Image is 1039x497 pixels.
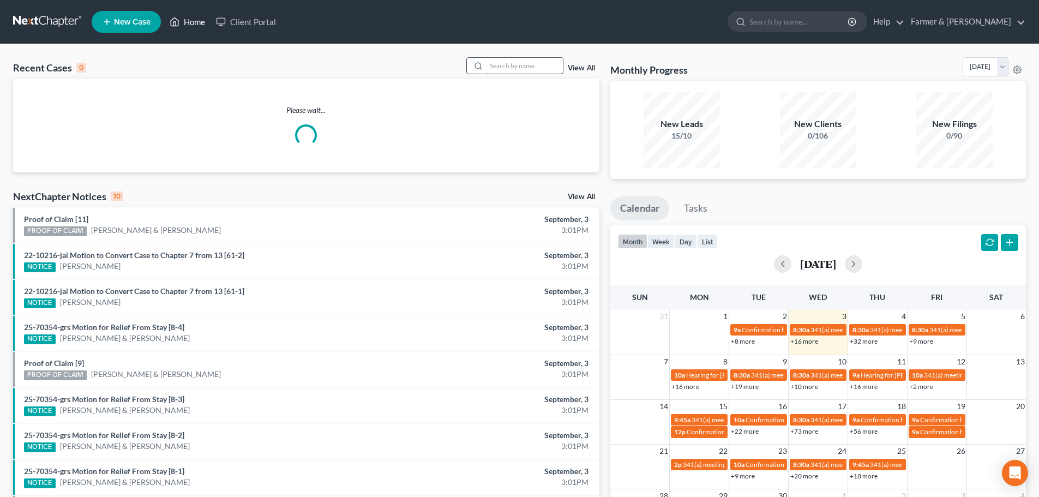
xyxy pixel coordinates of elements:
div: September, 3 [407,358,588,369]
span: 6 [1019,310,1026,323]
a: 25-70354-grs Motion for Relief From Stay [8-1] [24,466,184,476]
span: Sat [989,292,1003,302]
span: 341(a) meeting for [PERSON_NAME] [870,326,975,334]
span: 14 [658,400,669,413]
span: 341(a) meeting for [PERSON_NAME] [810,416,916,424]
a: 25-70354-grs Motion for Relief From Stay [8-4] [24,322,184,332]
span: 341(a) meeting for [PERSON_NAME] [683,460,788,469]
a: +16 more [850,382,878,391]
span: 2p [674,460,682,469]
h2: [DATE] [800,258,836,270]
a: +32 more [850,337,878,345]
span: 21 [658,445,669,458]
a: [PERSON_NAME] [60,261,121,272]
span: 31 [658,310,669,323]
span: Confirmation hearing for [PERSON_NAME] [746,416,869,424]
a: [PERSON_NAME] & [PERSON_NAME] [91,225,221,236]
a: +20 more [790,472,818,480]
div: September, 3 [407,250,588,261]
span: 10a [912,371,923,379]
span: 1 [722,310,729,323]
div: 3:01PM [407,333,588,344]
span: Confirmation hearing for [PERSON_NAME] & [PERSON_NAME] [687,428,868,436]
span: 15 [718,400,729,413]
a: Tasks [674,196,717,220]
div: NOTICE [24,262,56,272]
span: Hearing for [PERSON_NAME] [861,371,946,379]
span: 9a [852,371,860,379]
div: New Clients [780,118,856,130]
div: September, 3 [407,286,588,297]
div: PROOF OF CLAIM [24,370,87,380]
span: 20 [1015,400,1026,413]
span: 18 [896,400,907,413]
span: 2 [782,310,788,323]
span: 9a [912,428,919,436]
span: Tue [752,292,766,302]
a: +9 more [731,472,755,480]
span: 12 [956,355,966,368]
a: +8 more [731,337,755,345]
div: September, 3 [407,430,588,441]
button: week [647,234,675,249]
span: 25 [896,445,907,458]
a: Help [868,12,904,32]
span: 23 [777,445,788,458]
div: NextChapter Notices [13,190,123,203]
div: 0/106 [780,130,856,141]
a: Client Portal [211,12,281,32]
span: Wed [809,292,827,302]
a: Proof of Claim [9] [24,358,84,368]
a: 25-70354-grs Motion for Relief From Stay [8-2] [24,430,184,440]
span: Mon [690,292,709,302]
a: 25-70354-grs Motion for Relief From Stay [8-3] [24,394,184,404]
span: 8:30a [912,326,928,334]
div: 0 [76,63,86,73]
span: 341(a) meeting for [PERSON_NAME] [810,371,916,379]
a: Proof of Claim [11] [24,214,88,224]
a: Farmer & [PERSON_NAME] [905,12,1025,32]
a: 22-10216-jal Motion to Convert Case to Chapter 7 from 13 [61-1] [24,286,244,296]
a: +9 more [909,337,933,345]
div: September, 3 [407,322,588,333]
span: 24 [837,445,848,458]
div: NOTICE [24,334,56,344]
span: 8:30a [793,416,809,424]
a: +19 more [731,382,759,391]
div: 3:01PM [407,369,588,380]
div: 3:01PM [407,225,588,236]
div: NOTICE [24,298,56,308]
p: Please wait... [13,105,599,116]
div: 3:01PM [407,261,588,272]
input: Search by name... [749,11,849,32]
a: +10 more [790,382,818,391]
span: 10a [734,416,744,424]
span: Thu [869,292,885,302]
span: 341(a) meeting for [PERSON_NAME] & [PERSON_NAME] [751,371,914,379]
a: [PERSON_NAME] & [PERSON_NAME] [60,333,190,344]
h3: Monthly Progress [610,63,688,76]
button: month [618,234,647,249]
span: 10a [674,371,685,379]
span: Fri [931,292,942,302]
span: 27 [1015,445,1026,458]
div: 15/10 [644,130,720,141]
a: [PERSON_NAME] [60,297,121,308]
span: 9:45a [674,416,690,424]
button: day [675,234,697,249]
span: Hearing for [PERSON_NAME] & [PERSON_NAME] [686,371,829,379]
span: 9:45a [852,460,869,469]
span: 8 [722,355,729,368]
div: 3:01PM [407,405,588,416]
input: Search by name... [487,58,563,74]
div: September, 3 [407,394,588,405]
span: 341(a) meeting for [PERSON_NAME] [810,460,916,469]
span: 341(a) meeting for [PERSON_NAME] [692,416,797,424]
div: New Filings [916,118,993,130]
span: 19 [956,400,966,413]
span: 10 [837,355,848,368]
span: 9 [782,355,788,368]
span: 341(a) meeting for [PERSON_NAME] [924,371,1029,379]
span: 341(a) meeting for [PERSON_NAME] [810,326,916,334]
span: 16 [777,400,788,413]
